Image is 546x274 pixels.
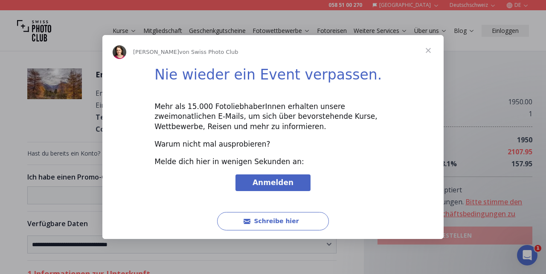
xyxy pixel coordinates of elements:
div: Mehr als 15.000 FotoliebhaberInnen erhalten unsere zweimonatlichen E-Mails, um sich über bevorste... [154,102,392,132]
div: Melde dich hier in wenigen Sekunden an: [154,157,392,167]
a: Anmelden [235,174,311,192]
h1: Nie wieder ein Event verpassen. [154,66,392,89]
span: Schließen [413,35,444,66]
img: Profile image for Joan [113,45,126,59]
span: Anmelden [253,178,293,187]
div: Warum nicht mal ausprobieren? [154,139,392,150]
span: [PERSON_NAME] [133,49,179,55]
button: Schreibe hier [217,212,329,230]
span: von Swiss Photo Club [179,49,238,55]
